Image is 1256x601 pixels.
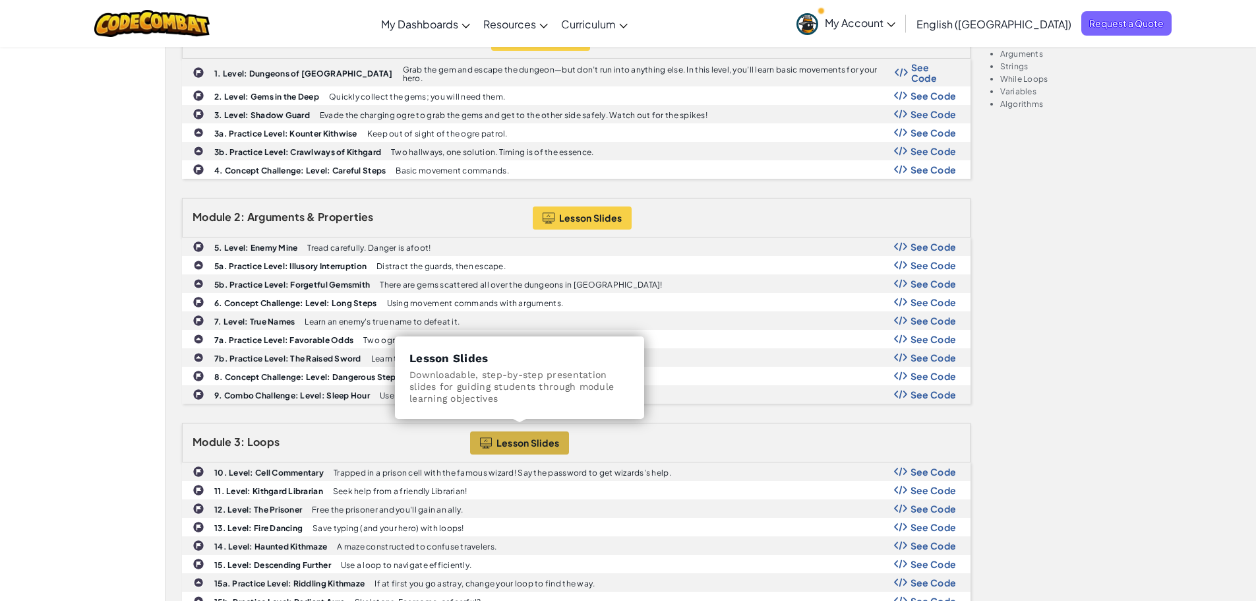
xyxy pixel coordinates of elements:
span: Resources [483,17,536,31]
img: IconChallengeLevel.svg [193,558,204,570]
img: Show Code Logo [894,110,907,119]
img: IconChallengeLevel.svg [193,466,204,478]
p: A maze constructed to confuse travelers. [337,542,496,551]
p: Keep out of sight of the ogre patrol. [367,129,508,138]
img: Show Code Logo [894,390,907,399]
b: 14. Level: Haunted Kithmaze [214,542,327,552]
a: My Account [790,3,902,44]
b: 15a. Practice Level: Riddling Kithmaze [214,579,365,588]
img: CodeCombat logo [94,10,210,37]
b: 7. Level: True Names [214,317,295,327]
a: English ([GEOGRAPHIC_DATA]) [910,6,1078,42]
a: 15. Level: Descending Further Use a loop to navigate efficiently. Show Code Logo See Code [182,555,971,573]
a: 3a. Practice Level: Kounter Kithwise Keep out of sight of the ogre patrol. Show Code Logo See Code [182,123,971,142]
img: IconPracticeLevel.svg [193,278,204,289]
a: 2. Level: Gems in the Deep Quickly collect the gems; you will need them. Show Code Logo See Code [182,86,971,105]
img: Show Code Logo [895,68,908,77]
span: Lesson Slides [496,437,560,448]
a: My Dashboards [374,6,477,42]
b: 8. Concept Challenge: Level: Dangerous Steps [214,372,400,382]
span: 2: [234,210,245,224]
span: See Code [911,559,957,569]
b: 9. Combo Challenge: Level: Sleep Hour [214,391,370,400]
p: Downloadable, step-by-step presentation slides for guiding students through module learning objec... [409,369,630,404]
a: Request a Quote [1081,11,1172,36]
span: See Code [911,503,957,514]
b: 3. Level: Shadow Guard [214,110,310,120]
a: 5b. Practice Level: Forgetful Gemsmith There are gems scattered all over the dungeons in [GEOGRAP... [182,274,971,293]
img: avatar [796,13,818,35]
span: Module [193,210,232,224]
b: 10. Level: Cell Commentary [214,468,324,478]
a: 14. Level: Haunted Kithmaze A maze constructed to confuse travelers. Show Code Logo See Code [182,536,971,555]
span: See Code [911,90,957,101]
img: Show Code Logo [894,522,907,532]
b: 1. Level: Dungeons of [GEOGRAPHIC_DATA] [214,69,393,79]
img: IconChallengeLevel.svg [193,540,204,552]
span: See Code [911,146,957,156]
p: There are gems scattered all over the dungeons in [GEOGRAPHIC_DATA]! [380,280,662,289]
a: 1. Level: Dungeons of [GEOGRAPHIC_DATA] Grab the gem and escape the dungeon—but don’t run into an... [182,59,971,86]
p: Tread carefully. Danger is afoot! [307,243,431,252]
p: Basic movement commands. [396,166,508,175]
img: Show Code Logo [894,467,907,476]
a: 4. Concept Challenge: Level: Careful Steps Basic movement commands. Show Code Logo See Code [182,160,971,179]
b: 15. Level: Descending Further [214,560,331,570]
h3: Lesson Slides [409,351,630,365]
span: Arguments & Properties [247,210,374,224]
p: Learn an enemy's true name to defeat it. [305,317,460,326]
img: Show Code Logo [894,504,907,513]
p: Using movement commands with arguments. [387,299,564,307]
img: IconPracticeLevel.svg [193,260,204,270]
b: 6. Concept Challenge: Level: Long Steps [214,298,377,308]
a: 3b. Practice Level: Crawlways of Kithgard Two hallways, one solution. Timing is of the essence. S... [182,142,971,160]
img: IconChallengeLevel.svg [193,296,204,308]
a: Lesson Slides [470,431,570,455]
img: Show Code Logo [894,146,907,156]
span: See Code [911,109,957,119]
li: While Loops [1000,75,1240,83]
a: 7. Level: True Names Learn an enemy's true name to defeat it. Show Code Logo See Code [182,311,971,330]
a: 6. Concept Challenge: Level: Long Steps Using movement commands with arguments. Show Code Logo Se... [182,293,971,311]
button: Lesson Slides [533,206,632,230]
p: Learn to equip yourself for combat. [371,354,508,363]
p: Use a loop to navigate efficiently. [341,561,471,569]
b: 7b. Practice Level: The Raised Sword [214,354,361,364]
b: 5b. Practice Level: Forgetful Gemsmith [214,280,370,290]
img: IconChallengeLevel.svg [193,67,204,79]
img: IconChallengeLevel.svg [193,315,204,327]
p: Quickly collect the gems; you will need them. [329,92,505,101]
span: See Code [911,371,957,381]
span: My Dashboards [381,17,458,31]
img: IconChallengeLevel.svg [193,90,204,102]
img: Show Code Logo [894,316,907,325]
img: IconPracticeLevel.svg [193,334,204,344]
img: Show Code Logo [894,578,907,587]
b: 7a. Practice Level: Favorable Odds [214,335,353,345]
img: IconChallengeLevel.svg [193,241,204,253]
span: See Code [911,389,957,400]
img: Show Code Logo [894,261,907,270]
img: IconChallengeLevel.svg [193,108,204,120]
b: 5. Level: Enemy Mine [214,243,297,253]
span: Loops [247,435,280,449]
a: 13. Level: Fire Dancing Save typing (and your hero) with loops! Show Code Logo See Code [182,518,971,536]
p: Evade the charging ogre to grab the gems and get to the other side safely. Watch out for the spikes! [320,111,707,119]
img: IconChallengeLevel.svg [193,484,204,496]
span: See Code [911,485,957,495]
a: 5. Level: Enemy Mine Tread carefully. Danger is afoot! Show Code Logo See Code [182,237,971,256]
span: See Code [911,466,957,477]
span: See Code [911,315,957,326]
li: Algorithms [1000,100,1240,108]
img: IconPracticeLevel.svg [193,146,204,156]
span: English ([GEOGRAPHIC_DATA]) [916,17,1071,31]
img: IconPracticeLevel.svg [193,127,204,138]
a: Resources [477,6,554,42]
p: Distract the guards, then escape. [376,262,506,270]
span: 3: [234,435,245,449]
li: Arguments [1000,49,1240,58]
img: Show Code Logo [894,371,907,381]
span: See Code [911,62,957,83]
